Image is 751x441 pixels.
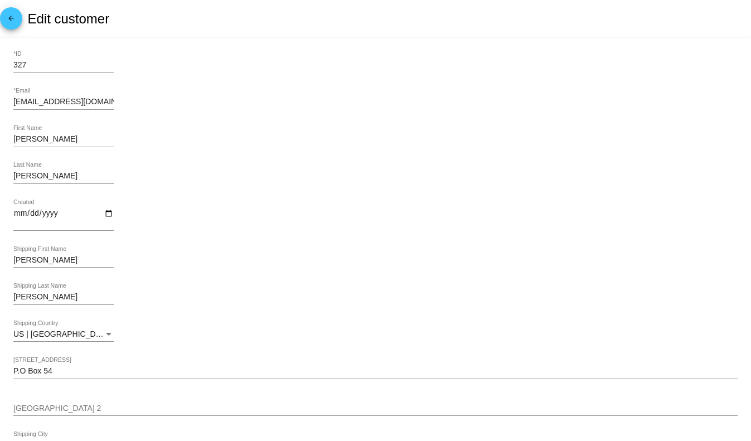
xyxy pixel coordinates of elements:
input: First Name [13,135,114,144]
input: Shipping Last Name [13,293,114,302]
input: *Email [13,98,114,106]
input: Shipping First Name [13,256,114,265]
mat-select: Shipping Country [13,330,114,339]
span: US | [GEOGRAPHIC_DATA] [13,329,112,338]
input: Created [13,209,114,227]
mat-icon: arrow_back [4,14,18,28]
input: Shipping Street 1 [13,367,738,376]
input: Last Name [13,172,114,181]
h2: Edit customer [27,11,109,27]
input: Shipping Street 2 [13,404,738,413]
